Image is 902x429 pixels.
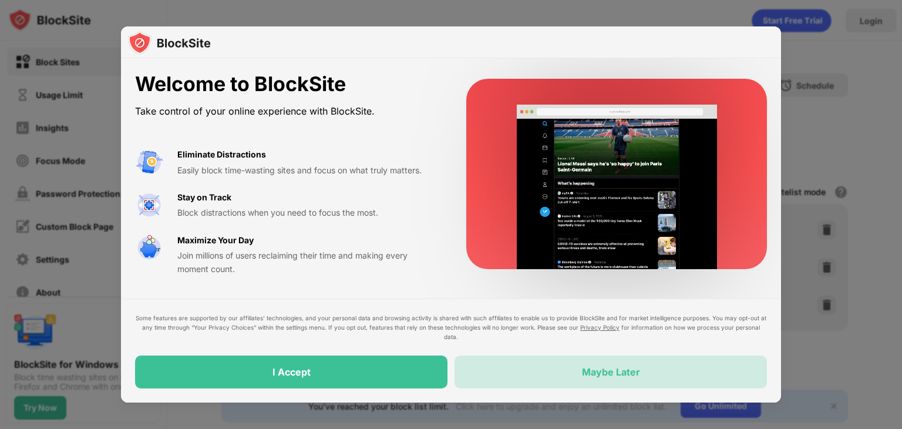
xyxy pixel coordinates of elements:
div: Welcome to BlockSite [135,72,438,96]
div: Maximize Your Day [177,234,254,247]
div: Stay on Track [177,191,231,204]
div: Eliminate Distractions [177,148,266,161]
div: I Accept [272,366,311,378]
a: Privacy Policy [580,324,620,331]
div: Easily block time-wasting sites and focus on what truly matters. [177,164,438,177]
div: Some features are supported by our affiliates’ technologies, and your personal data and browsing ... [135,313,767,341]
div: Take control of your online experience with BlockSite. [135,103,438,120]
img: value-safe-time.svg [135,234,163,262]
img: logo-blocksite.svg [128,31,211,55]
div: Block distractions when you need to focus the most. [177,206,438,219]
img: value-focus.svg [135,191,163,219]
img: value-avoid-distractions.svg [135,148,163,176]
div: Maybe Later [582,366,640,378]
div: Join millions of users reclaiming their time and making every moment count. [177,249,438,276]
